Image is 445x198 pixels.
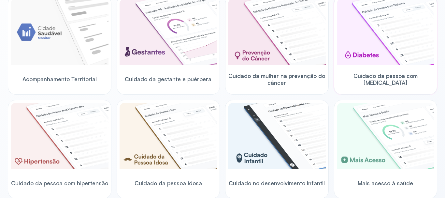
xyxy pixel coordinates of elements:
span: Cuidado da pessoa idosa [135,180,202,187]
img: healthcare-greater-access.png [337,103,435,169]
img: hypertension.png [11,103,108,169]
span: Cuidado no desenvolvimento infantil [229,180,325,187]
span: Acompanhamento Territorial [22,76,97,83]
span: Cuidado da pessoa com hipertensão [11,180,108,187]
img: elderly.png [120,103,217,169]
img: child-development.png [228,103,326,169]
span: Mais acesso à saúde [358,180,413,187]
span: Cuidado da gestante e puérpera [125,76,211,83]
span: Cuidado da pessoa com [MEDICAL_DATA] [337,72,435,86]
span: Cuidado da mulher na prevenção do câncer [228,72,326,86]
